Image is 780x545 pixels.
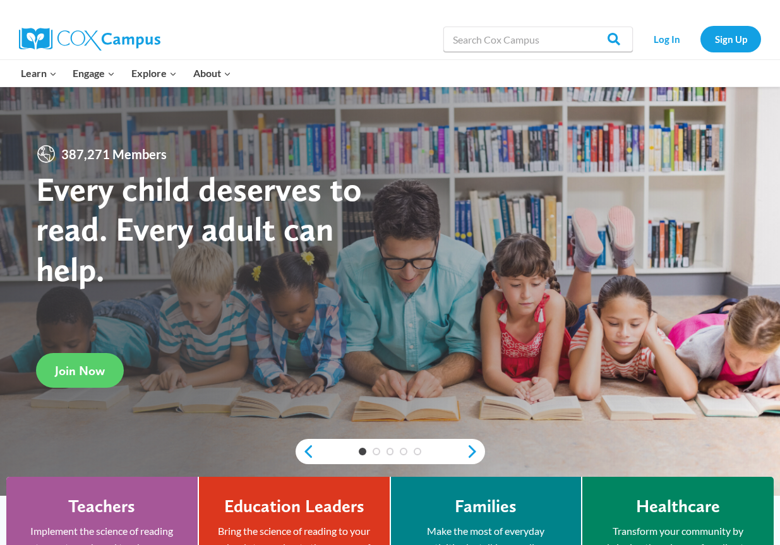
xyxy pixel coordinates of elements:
[224,496,364,517] h4: Education Leaders
[13,60,239,87] nav: Primary Navigation
[36,353,124,388] a: Join Now
[700,26,761,52] a: Sign Up
[21,65,57,81] span: Learn
[639,26,694,52] a: Log In
[373,448,380,455] a: 2
[636,496,720,517] h4: Healthcare
[19,28,160,51] img: Cox Campus
[443,27,633,52] input: Search Cox Campus
[466,444,485,459] a: next
[414,448,421,455] a: 5
[56,144,172,164] span: 387,271 Members
[55,363,105,378] span: Join Now
[73,65,115,81] span: Engage
[68,496,135,517] h4: Teachers
[359,448,366,455] a: 1
[296,444,315,459] a: previous
[193,65,231,81] span: About
[387,448,394,455] a: 3
[639,26,761,52] nav: Secondary Navigation
[455,496,517,517] h4: Families
[36,169,362,289] strong: Every child deserves to read. Every adult can help.
[131,65,177,81] span: Explore
[296,439,485,464] div: content slider buttons
[400,448,407,455] a: 4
